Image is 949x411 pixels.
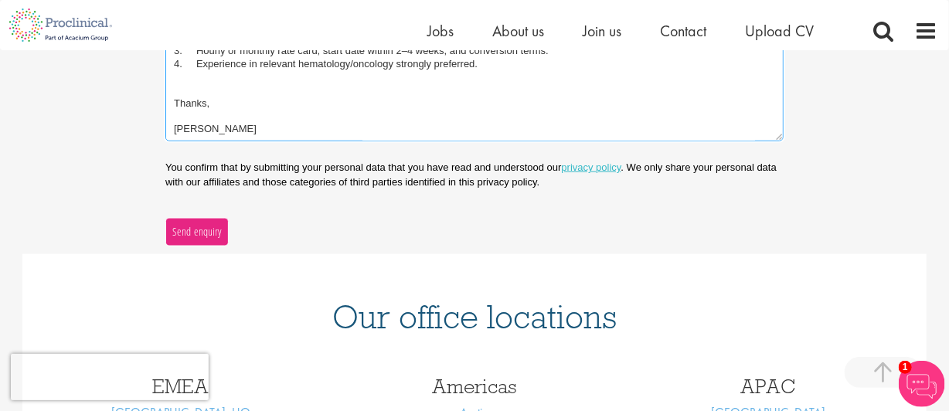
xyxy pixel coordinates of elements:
h1: Our office locations [46,301,903,335]
img: Chatbot [899,361,945,407]
a: Jobs [427,21,454,41]
a: privacy policy [562,161,621,173]
span: Send enquiry [172,223,223,240]
span: 1 [899,361,912,374]
button: Send enquiry [165,218,229,246]
a: Join us [583,21,621,41]
a: Contact [660,21,706,41]
h3: Americas [339,377,610,397]
h3: APAC [633,377,903,397]
a: About us [492,21,544,41]
a: Upload CV [745,21,814,41]
p: You confirm that by submitting your personal data that you have read and understood our . We only... [165,161,784,189]
iframe: reCAPTCHA [11,354,209,400]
